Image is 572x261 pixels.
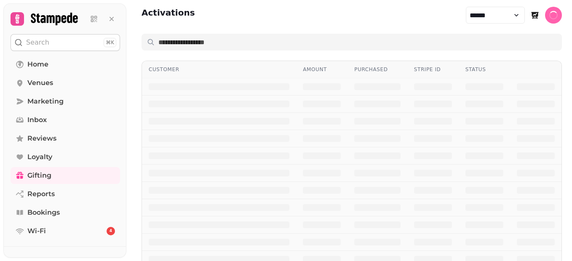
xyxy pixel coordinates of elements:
span: Wi-Fi [27,226,46,236]
span: Reports [27,189,55,199]
a: Marketing [11,93,120,110]
span: 4 [110,228,112,234]
div: Amount [303,66,341,73]
h2: Activations [142,7,195,24]
span: Bookings [27,208,60,218]
div: Customer [149,66,289,73]
a: Home [11,56,120,73]
a: Bookings [11,204,120,221]
span: Inbox [27,115,47,125]
span: Reviews [27,133,56,144]
span: Home [27,59,48,69]
a: Venues [11,75,120,91]
a: Wi-Fi4 [11,223,120,240]
div: ⌘K [104,38,116,47]
div: Status [465,66,503,73]
p: Search [26,37,49,48]
a: Gifting [11,167,120,184]
a: Inbox [11,112,120,128]
div: Purchased [354,66,400,73]
span: Venues [27,78,53,88]
span: Marketing [27,96,64,107]
a: Loyalty [11,149,120,165]
a: Reports [11,186,120,202]
button: Search⌘K [11,34,120,51]
span: Loyalty [27,152,52,162]
div: Stripe ID [414,66,452,73]
a: Reviews [11,130,120,147]
span: Gifting [27,170,51,181]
